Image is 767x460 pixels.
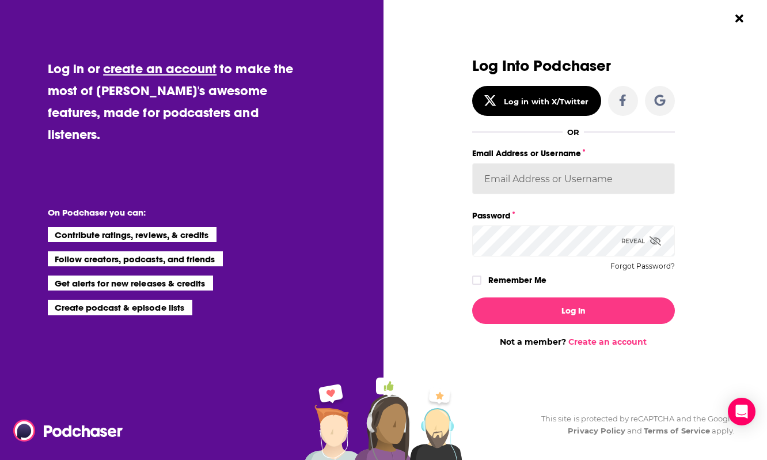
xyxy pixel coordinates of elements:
div: Not a member? [472,337,675,347]
a: Podchaser - Follow, Share and Rate Podcasts [13,420,115,442]
img: Podchaser - Follow, Share and Rate Podcasts [13,420,124,442]
div: Log in with X/Twitter [504,97,588,106]
a: Privacy Policy [568,426,625,435]
li: Get alerts for new releases & credits [48,276,213,291]
label: Password [472,208,675,223]
button: Close Button [728,7,750,29]
label: Remember Me [488,273,546,288]
a: create an account [103,61,217,77]
label: Email Address or Username [472,146,675,161]
li: Contribute ratings, reviews, & credits [48,227,217,242]
div: OR [567,127,579,137]
h3: Log Into Podchaser [472,58,675,74]
li: On Podchaser you can: [48,207,278,218]
li: Create podcast & episode lists [48,300,192,315]
input: Email Address or Username [472,163,675,194]
a: Create an account [568,337,647,347]
div: This site is protected by reCAPTCHA and the Google and apply. [532,413,735,437]
button: Log in with X/Twitter [472,86,601,116]
li: Follow creators, podcasts, and friends [48,251,223,266]
button: Forgot Password? [610,262,675,270]
div: Reveal [621,225,661,257]
keeper-lock: Open Keeper Popup [650,172,663,186]
div: Open Intercom Messenger [728,398,755,425]
button: Log In [472,297,675,324]
a: Terms of Service [644,426,710,435]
